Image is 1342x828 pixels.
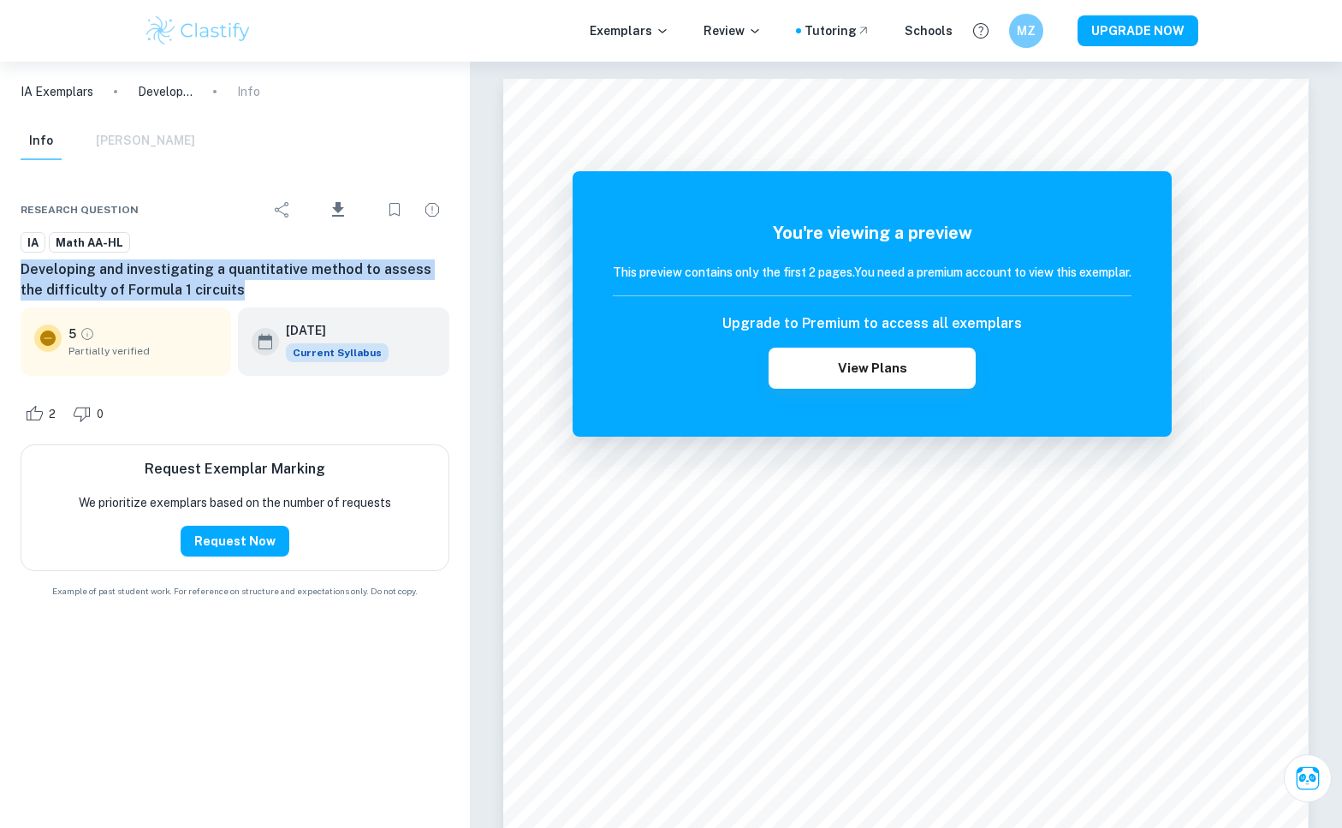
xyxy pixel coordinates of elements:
h6: Upgrade to Premium to access all exemplars [722,313,1022,334]
button: Request Now [181,526,289,557]
p: Developing and investigating a quantitative method to assess the difficulty of Formula 1 circuits [138,82,193,101]
button: Ask Clai [1284,754,1332,802]
img: Clastify logo [144,14,252,48]
span: 2 [39,406,65,423]
span: IA [21,235,45,252]
h6: MZ [1017,21,1036,40]
button: Help and Feedback [966,16,995,45]
h5: You're viewing a preview [613,220,1131,246]
span: Partially verified [68,343,217,359]
button: MZ [1009,14,1043,48]
button: Info [21,122,62,160]
span: Current Syllabus [286,343,389,362]
div: Download [303,188,374,232]
h6: Request Exemplar Marking [145,459,325,480]
span: Math AA-HL [50,235,129,252]
p: Info [237,82,260,101]
p: 5 [68,325,76,343]
div: Share [265,193,300,227]
a: Math AA-HL [49,232,130,253]
a: Tutoring [805,21,870,40]
h6: Developing and investigating a quantitative method to assess the difficulty of Formula 1 circuits [21,259,449,301]
div: Report issue [415,193,449,227]
div: Like [21,400,65,427]
h6: [DATE] [286,321,375,340]
span: Research question [21,202,139,217]
a: IA Exemplars [21,82,93,101]
p: We prioritize exemplars based on the number of requests [79,493,391,512]
button: UPGRADE NOW [1078,15,1198,46]
p: Review [704,21,762,40]
a: Grade partially verified [80,326,95,342]
h6: This preview contains only the first 2 pages. You need a premium account to view this exemplar. [613,263,1131,282]
div: This exemplar is based on the current syllabus. Feel free to refer to it for inspiration/ideas wh... [286,343,389,362]
a: Schools [905,21,953,40]
div: Dislike [68,400,113,427]
a: IA [21,232,45,253]
div: Bookmark [377,193,412,227]
p: Exemplars [590,21,669,40]
span: Example of past student work. For reference on structure and expectations only. Do not copy. [21,585,449,598]
button: View Plans [769,348,976,389]
span: 0 [87,406,113,423]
